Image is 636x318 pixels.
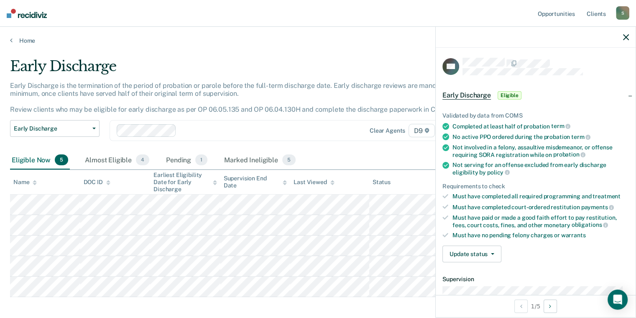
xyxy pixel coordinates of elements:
[13,179,37,186] div: Name
[370,127,405,134] div: Clear agents
[373,179,391,186] div: Status
[551,123,570,129] span: term
[436,295,636,317] div: 1 / 5
[10,37,626,44] a: Home
[442,276,629,283] dt: Supervision
[452,193,629,200] div: Must have completed all required programming and
[571,133,590,140] span: term
[10,58,487,82] div: Early Discharge
[561,232,586,238] span: warrants
[409,124,435,137] span: D9
[452,162,629,176] div: Not serving for an offense excluded from early discharge eligibility by
[544,300,557,313] button: Next Opportunity
[83,151,151,169] div: Almost Eligible
[452,232,629,239] div: Must have no pending felony charges or
[14,125,89,132] span: Early Discharge
[442,246,501,262] button: Update status
[553,151,586,158] span: probation
[7,9,47,18] img: Recidiviz
[222,151,297,169] div: Marked Ineligible
[498,91,521,100] span: Eligible
[442,183,629,190] div: Requirements to check
[294,179,334,186] div: Last Viewed
[452,144,629,158] div: Not involved in a felony, assaultive misdemeanor, or offense requiring SORA registration while on
[10,151,70,169] div: Eligible Now
[195,154,207,165] span: 1
[593,193,621,200] span: treatment
[164,151,209,169] div: Pending
[608,290,628,310] div: Open Intercom Messenger
[442,91,491,100] span: Early Discharge
[84,179,110,186] div: DOC ID
[514,300,528,313] button: Previous Opportunity
[55,154,68,165] span: 5
[136,154,149,165] span: 4
[452,214,629,228] div: Must have paid or made a good faith effort to pay restitution, fees, court costs, fines, and othe...
[224,175,287,189] div: Supervision End Date
[572,221,608,228] span: obligations
[452,133,629,141] div: No active PPO ordered during the probation
[10,82,460,114] p: Early Discharge is the termination of the period of probation or parole before the full-term disc...
[581,204,614,210] span: payments
[452,123,629,130] div: Completed at least half of probation
[452,203,629,211] div: Must have completed court-ordered restitution
[442,112,629,119] div: Validated by data from COMS
[436,82,636,109] div: Early DischargeEligible
[282,154,296,165] span: 5
[153,172,217,192] div: Earliest Eligibility Date for Early Discharge
[487,169,510,176] span: policy
[616,6,629,20] div: S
